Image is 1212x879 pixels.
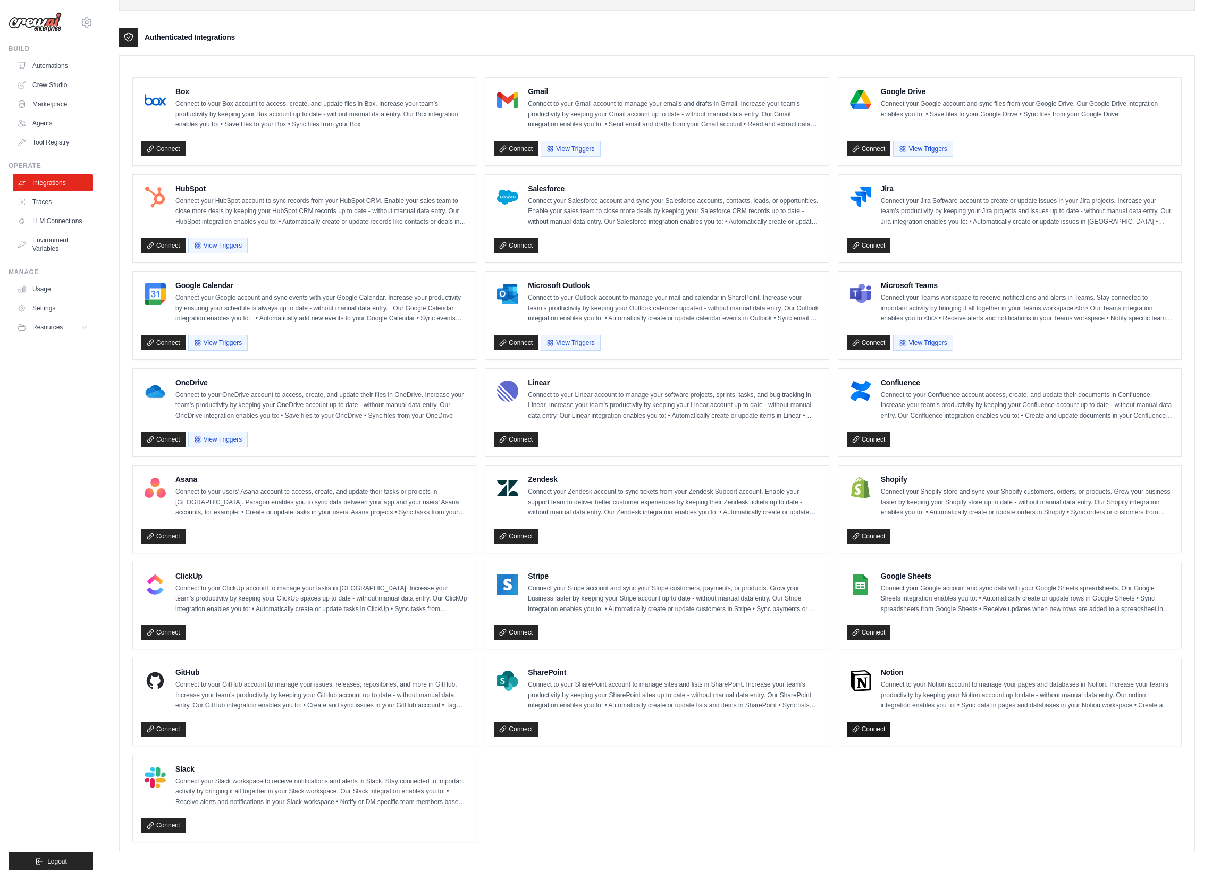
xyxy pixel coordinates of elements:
img: Gmail Logo [497,89,518,111]
button: View Triggers [893,335,953,351]
img: Microsoft Teams Logo [850,283,871,305]
a: Connect [141,141,186,156]
p: Connect your Google account and sync files from your Google Drive. Our Google Drive integration e... [881,99,1173,120]
a: Connect [141,238,186,253]
a: Connect [141,335,186,350]
p: Connect your Zendesk account to sync tickets from your Zendesk Support account. Enable your suppo... [528,487,820,518]
a: Integrations [13,174,93,191]
img: Logo [9,12,62,32]
img: GitHub Logo [145,670,166,691]
a: Connect [847,625,891,640]
h4: Google Drive [881,86,1173,97]
p: Connect to your Confluence account access, create, and update their documents in Confluence. Incr... [881,390,1173,421]
p: Connect to your Outlook account to manage your mail and calendar in SharePoint. Increase your tea... [528,293,820,324]
img: Jira Logo [850,187,871,208]
a: Connect [141,625,186,640]
p: Connect your Google account and sync events with your Google Calendar. Increase your productivity... [175,293,467,324]
h4: Google Sheets [881,571,1173,581]
button: View Triggers [188,238,248,253]
a: Connect [847,722,891,737]
a: Connect [494,625,538,640]
p: Connect to your SharePoint account to manage sites and lists in SharePoint. Increase your team’s ... [528,680,820,711]
a: Connect [494,722,538,737]
p: Connect to your users’ Asana account to access, create, and update their tasks or projects in [GE... [175,487,467,518]
img: Shopify Logo [850,477,871,498]
a: Connect [141,529,186,544]
button: View Triggers [893,141,953,157]
a: Connect [494,529,538,544]
button: View Triggers [541,335,600,351]
a: Automations [13,57,93,74]
img: Box Logo [145,89,166,111]
a: Connect [141,432,186,447]
button: View Triggers [541,141,600,157]
img: Google Sheets Logo [850,574,871,595]
p: Connect your HubSpot account to sync records from your HubSpot CRM. Enable your sales team to clo... [175,196,467,227]
p: Connect to your Linear account to manage your software projects, sprints, tasks, and bug tracking... [528,390,820,421]
img: ClickUp Logo [145,574,166,595]
img: OneDrive Logo [145,381,166,402]
a: Crew Studio [13,77,93,94]
h4: HubSpot [175,183,467,194]
a: Settings [13,300,93,317]
a: Connect [494,238,538,253]
h4: Microsoft Outlook [528,280,820,291]
p: Connect your Google account and sync data with your Google Sheets spreadsheets. Our Google Sheets... [881,584,1173,615]
h4: Linear [528,377,820,388]
img: Google Calendar Logo [145,283,166,305]
h4: Stripe [528,571,820,581]
div: Build [9,45,93,53]
h4: Salesforce [528,183,820,194]
p: Connect to your OneDrive account to access, create, and update their files in OneDrive. Increase ... [175,390,467,421]
a: Connect [494,432,538,447]
h4: Box [175,86,467,97]
h4: Microsoft Teams [881,280,1173,291]
p: Connect to your Gmail account to manage your emails and drafts in Gmail. Increase your team’s pro... [528,99,820,130]
span: Resources [32,323,63,332]
div: Operate [9,162,93,170]
p: Connect to your Box account to access, create, and update files in Box. Increase your team’s prod... [175,99,467,130]
h4: Asana [175,474,467,485]
img: Linear Logo [497,381,518,402]
a: Connect [847,238,891,253]
p: Connect to your ClickUp account to manage your tasks in [GEOGRAPHIC_DATA]. Increase your team’s p... [175,584,467,615]
a: Traces [13,193,93,210]
h4: OneDrive [175,377,467,388]
button: View Triggers [188,335,248,351]
p: Connect your Salesforce account and sync your Salesforce accounts, contacts, leads, or opportunit... [528,196,820,227]
p: Connect your Stripe account and sync your Stripe customers, payments, or products. Grow your busi... [528,584,820,615]
p: Connect your Shopify store and sync your Shopify customers, orders, or products. Grow your busine... [881,487,1173,518]
img: Salesforce Logo [497,187,518,208]
h4: Jira [881,183,1173,194]
img: Notion Logo [850,670,871,691]
p: Connect your Teams workspace to receive notifications and alerts in Teams. Stay connected to impo... [881,293,1173,324]
a: Connect [494,141,538,156]
p: Connect to your Notion account to manage your pages and databases in Notion. Increase your team’s... [881,680,1173,711]
img: Zendesk Logo [497,477,518,498]
h4: Google Calendar [175,280,467,291]
img: Microsoft Outlook Logo [497,283,518,305]
a: Agents [13,115,93,132]
img: Confluence Logo [850,381,871,402]
a: Connect [141,818,186,833]
h4: ClickUp [175,571,467,581]
a: LLM Connections [13,213,93,230]
a: Connect [847,141,891,156]
h4: Confluence [881,377,1173,388]
p: Connect your Slack workspace to receive notifications and alerts in Slack. Stay connected to impo... [175,776,467,808]
a: Usage [13,281,93,298]
h4: Shopify [881,474,1173,485]
a: Connect [847,335,891,350]
a: Connect [494,335,538,350]
img: Stripe Logo [497,574,518,595]
p: Connect to your GitHub account to manage your issues, releases, repositories, and more in GitHub.... [175,680,467,711]
img: Slack Logo [145,767,166,788]
a: Tool Registry [13,134,93,151]
a: Marketplace [13,96,93,113]
div: Manage [9,268,93,276]
h4: GitHub [175,667,467,678]
button: View Triggers [188,432,248,447]
h4: Slack [175,764,467,774]
h4: SharePoint [528,667,820,678]
a: Connect [141,722,186,737]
